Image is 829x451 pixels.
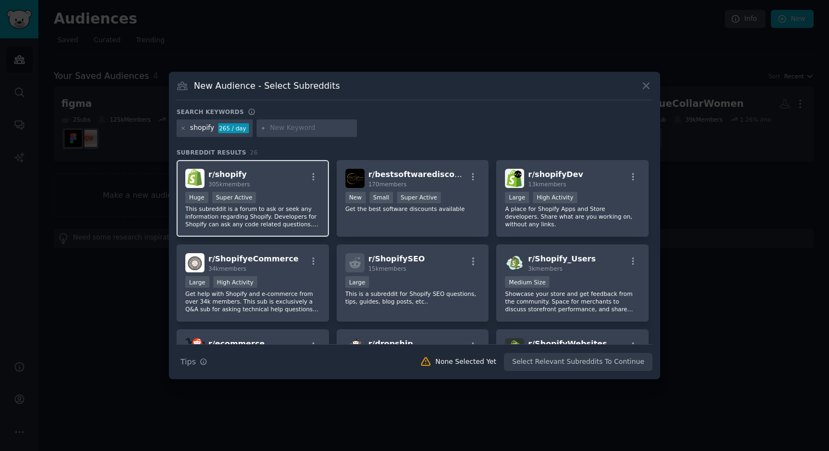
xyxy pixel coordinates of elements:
[212,192,257,203] div: Super Active
[345,192,366,203] div: New
[505,253,524,272] img: Shopify_Users
[505,338,524,357] img: ShopifyWebsites
[208,254,299,263] span: r/ ShopifyeCommerce
[345,290,480,305] p: This is a subreddit for Shopify SEO questions, tips, guides, blog posts, etc..
[208,265,246,272] span: 34k members
[218,123,249,133] div: 265 / day
[177,352,211,372] button: Tips
[435,357,496,367] div: None Selected Yet
[528,339,607,348] span: r/ ShopifyWebsites
[250,149,258,156] span: 26
[368,265,406,272] span: 15k members
[177,108,244,116] h3: Search keywords
[345,169,365,188] img: bestsoftwarediscounts
[185,205,320,228] p: This subreddit is a forum to ask or seek any information regarding Shopify. Developers for Shopif...
[185,276,209,288] div: Large
[180,356,196,368] span: Tips
[213,276,258,288] div: High Activity
[185,338,205,357] img: ecommerce
[505,276,549,288] div: Medium Size
[185,290,320,313] p: Get help with Shopify and e-commerce from over 34k members. This sub is exclusively a Q&A sub for...
[345,205,480,213] p: Get the best software discounts available
[345,338,365,357] img: dropship
[528,265,563,272] span: 3k members
[397,192,441,203] div: Super Active
[208,170,247,179] span: r/ shopify
[528,170,583,179] span: r/ shopifyDev
[270,123,353,133] input: New Keyword
[533,192,577,203] div: High Activity
[345,276,370,288] div: Large
[505,169,524,188] img: shopifyDev
[208,181,250,187] span: 305k members
[177,149,246,156] span: Subreddit Results
[194,80,340,92] h3: New Audience - Select Subreddits
[528,254,595,263] span: r/ Shopify_Users
[185,253,205,272] img: ShopifyeCommerce
[368,170,474,179] span: r/ bestsoftwarediscounts
[190,123,214,133] div: shopify
[185,169,205,188] img: shopify
[208,339,265,348] span: r/ ecommerce
[185,192,208,203] div: Huge
[368,254,425,263] span: r/ ShopifySEO
[505,192,529,203] div: Large
[505,205,640,228] p: A place for Shopify Apps and Store developers. Share what are you working on, without any links.
[505,290,640,313] p: Showcase your store and get feedback from the community. Space for merchants to discuss storefron...
[528,181,566,187] span: 13k members
[368,181,407,187] span: 170 members
[370,192,393,203] div: Small
[368,339,413,348] span: r/ dropship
